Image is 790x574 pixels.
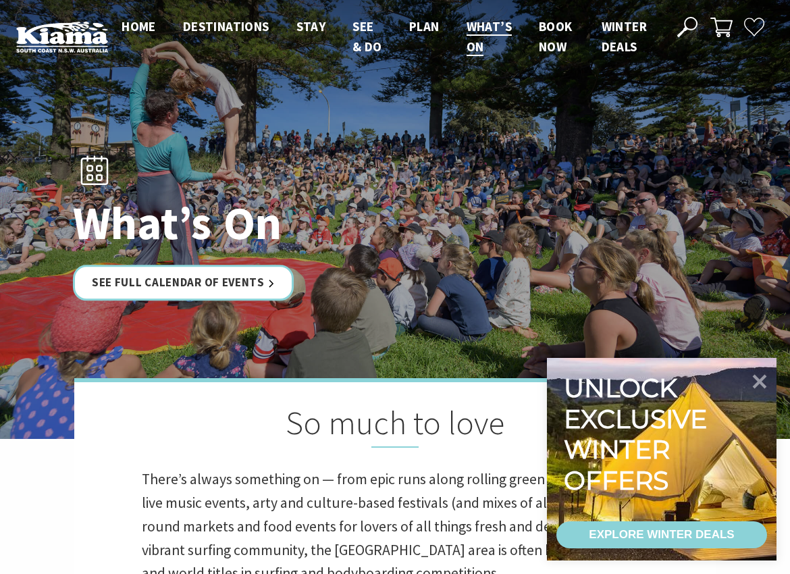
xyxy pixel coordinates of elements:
[556,521,767,548] a: EXPLORE WINTER DEALS
[467,18,512,55] span: What’s On
[296,18,326,34] span: Stay
[183,18,269,34] span: Destinations
[108,16,661,57] nav: Main Menu
[409,18,440,34] span: Plan
[16,21,108,53] img: Kiama Logo
[539,18,573,55] span: Book now
[352,18,382,55] span: See & Do
[602,18,647,55] span: Winter Deals
[73,265,294,301] a: See Full Calendar of Events
[564,373,713,496] div: Unlock exclusive winter offers
[589,521,734,548] div: EXPLORE WINTER DEALS
[73,197,454,249] h1: What’s On
[142,402,648,448] h2: So much to love
[122,18,156,34] span: Home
